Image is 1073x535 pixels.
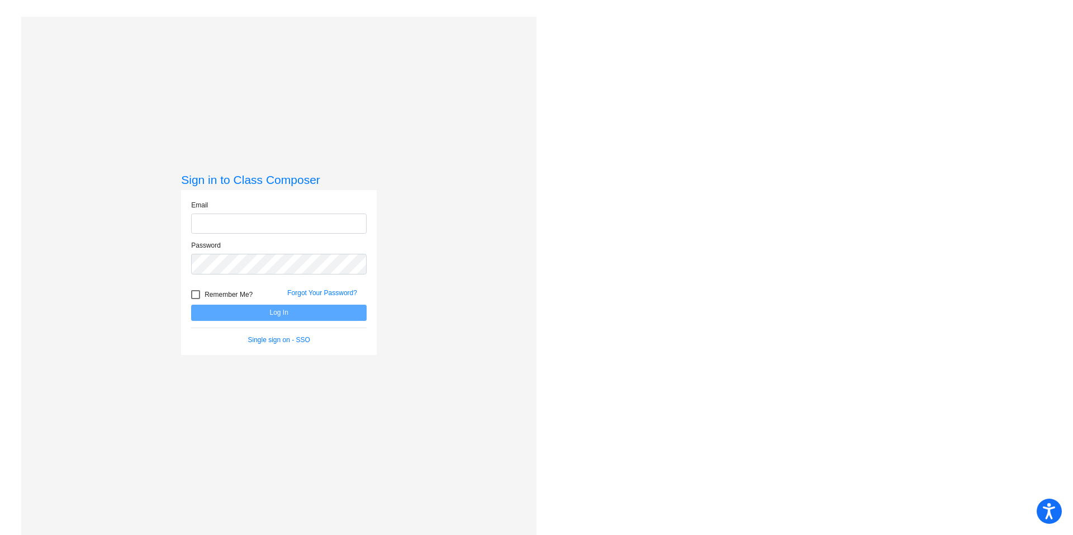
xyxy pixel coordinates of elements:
[191,200,208,210] label: Email
[191,305,367,321] button: Log In
[191,240,221,250] label: Password
[181,173,377,187] h3: Sign in to Class Composer
[205,288,253,301] span: Remember Me?
[287,289,357,297] a: Forgot Your Password?
[248,336,310,344] a: Single sign on - SSO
